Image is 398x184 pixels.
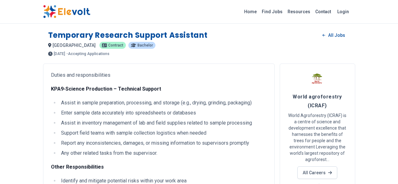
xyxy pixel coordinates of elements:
[108,43,123,47] span: Contract
[59,109,267,117] li: Enter sample data accurately into spreadsheets or databases
[288,112,347,163] p: World Agroforestry (ICRAF) is a centre of science and development excellence that harnesses the b...
[310,71,325,87] img: World agroforestry (ICRAF)
[259,7,285,17] a: Find Jobs
[297,166,337,179] a: All Careers
[317,31,350,40] a: All Jobs
[242,7,259,17] a: Home
[66,52,109,56] p: - Accepting Applications
[59,139,267,147] li: Report any inconsistencies, damages, or missing information to supervisors promptly
[137,43,153,47] span: Bachelor
[51,71,267,79] p: Duties and responsibilities
[59,119,267,127] li: Assist in inventory management of lab and field supplies related to sample processing
[59,129,267,137] li: Support field teams with sample collection logistics when needed
[285,7,313,17] a: Resources
[51,86,161,92] strong: KPA9-Science Production – Technical Support
[313,7,334,17] a: Contact
[51,164,104,170] strong: Other Responsibilities
[43,5,90,18] img: Elevolt
[48,30,208,40] h1: Temporary Research Support Assistant
[59,99,267,107] li: Assist in sample preparation, processing, and storage (e.g., drying, grinding, packaging)
[293,94,342,109] span: World agroforestry (ICRAF)
[59,149,267,157] li: Any other related tasks from the supervisor.
[53,43,96,48] span: [GEOGRAPHIC_DATA]
[334,5,353,18] a: Login
[54,52,65,56] span: [DATE]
